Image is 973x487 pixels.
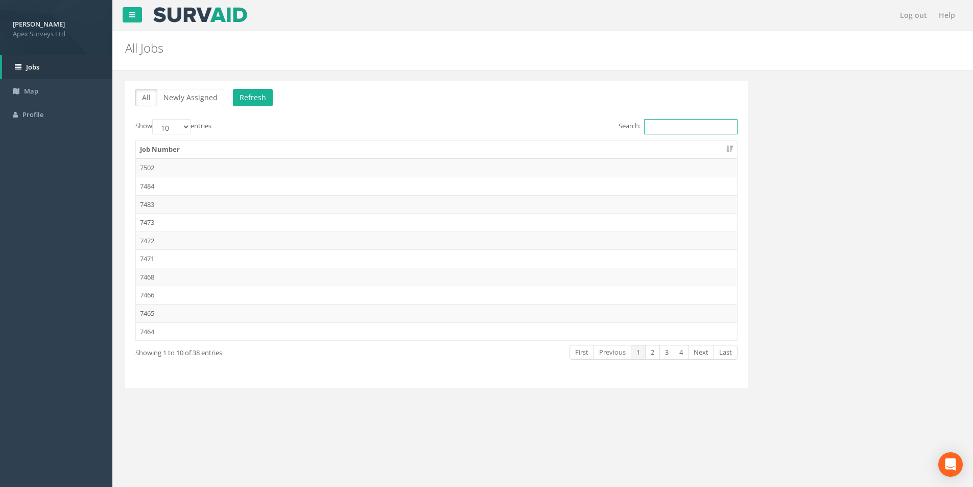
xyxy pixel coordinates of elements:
[24,86,38,96] span: Map
[136,213,737,231] td: 7473
[13,17,100,38] a: [PERSON_NAME] Apex Surveys Ltd
[135,89,157,106] button: All
[157,89,224,106] button: Newly Assigned
[136,158,737,177] td: 7502
[136,268,737,286] td: 7468
[135,344,377,358] div: Showing 1 to 10 of 38 entries
[152,119,191,134] select: Showentries
[13,19,65,29] strong: [PERSON_NAME]
[233,89,273,106] button: Refresh
[688,345,714,360] a: Next
[569,345,594,360] a: First
[2,55,112,79] a: Jobs
[714,345,738,360] a: Last
[26,62,39,72] span: Jobs
[136,195,737,214] td: 7483
[136,286,737,304] td: 7466
[22,110,43,119] span: Profile
[659,345,674,360] a: 3
[644,119,738,134] input: Search:
[619,119,738,134] label: Search:
[136,231,737,250] td: 7472
[645,345,660,360] a: 2
[136,249,737,268] td: 7471
[13,29,100,39] span: Apex Surveys Ltd
[136,177,737,195] td: 7484
[125,41,819,55] h2: All Jobs
[631,345,646,360] a: 1
[136,322,737,341] td: 7464
[938,452,963,477] div: Open Intercom Messenger
[594,345,631,360] a: Previous
[674,345,689,360] a: 4
[135,119,211,134] label: Show entries
[136,141,737,159] th: Job Number: activate to sort column ascending
[136,304,737,322] td: 7465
